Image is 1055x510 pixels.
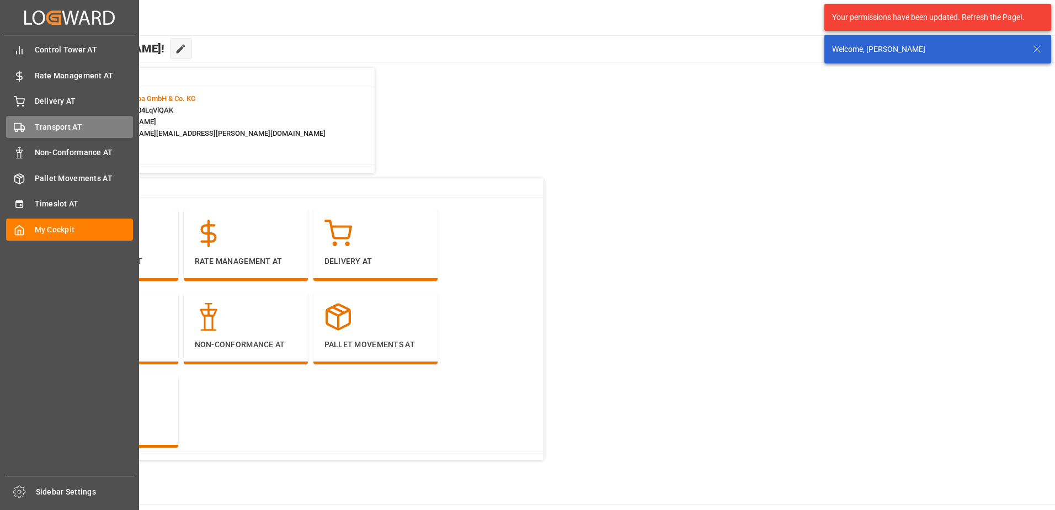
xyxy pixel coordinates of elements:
[6,193,133,215] a: Timeslot AT
[832,44,1022,55] div: Welcome, [PERSON_NAME]
[100,94,196,103] span: Melitta Europa GmbH & Co. KG
[195,339,297,350] p: Non-Conformance AT
[35,147,134,158] span: Non-Conformance AT
[35,70,134,82] span: Rate Management AT
[35,198,134,210] span: Timeslot AT
[98,94,196,103] span: :
[6,91,133,112] a: Delivery AT
[35,44,134,56] span: Control Tower AT
[6,142,133,163] a: Non-Conformance AT
[832,12,1035,23] div: Your permissions have been updated. Refresh the Page!.
[324,339,427,350] p: Pallet Movements AT
[195,256,297,267] p: Rate Management AT
[35,121,134,133] span: Transport AT
[46,38,164,59] span: Hello [PERSON_NAME]!
[35,173,134,184] span: Pallet Movements AT
[98,129,326,137] span: : [PERSON_NAME][EMAIL_ADDRESS][PERSON_NAME][DOMAIN_NAME]
[6,39,133,61] a: Control Tower AT
[324,256,427,267] p: Delivery AT
[36,486,135,498] span: Sidebar Settings
[35,224,134,236] span: My Cockpit
[6,219,133,240] a: My Cockpit
[6,65,133,86] a: Rate Management AT
[35,95,134,107] span: Delivery AT
[6,167,133,189] a: Pallet Movements AT
[6,116,133,137] a: Transport AT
